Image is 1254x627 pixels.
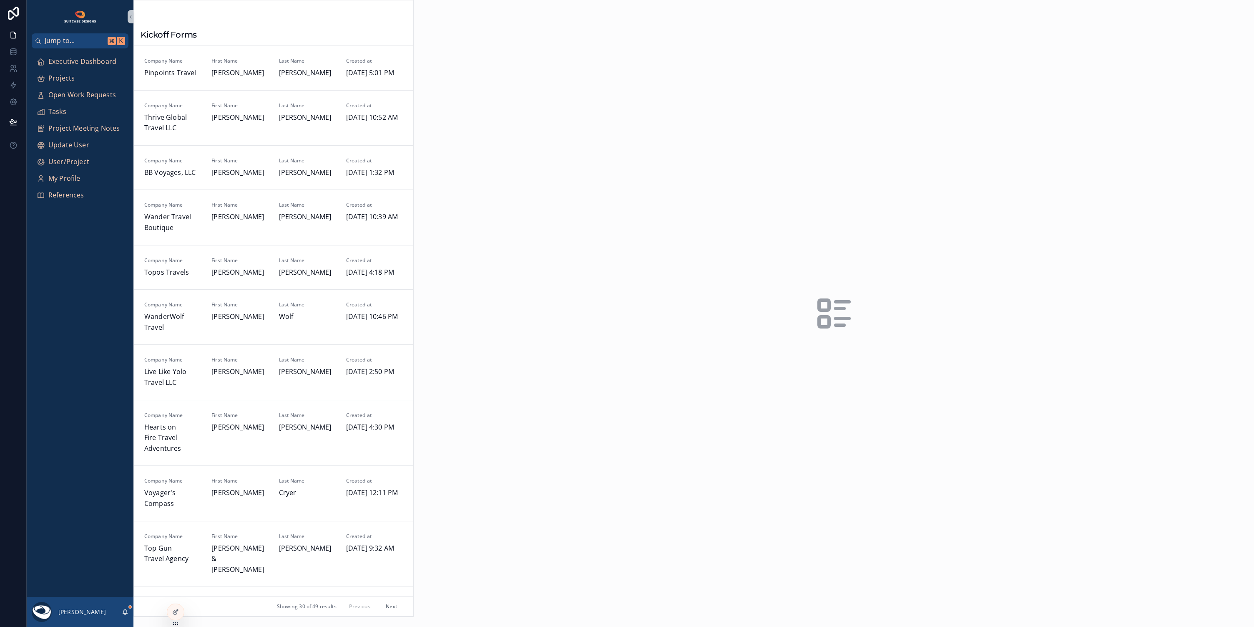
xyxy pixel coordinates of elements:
span: Company Name [144,533,201,540]
span: Last Name [279,301,336,308]
span: [DATE] 9:32 AM [346,543,403,554]
span: Created at [346,58,403,64]
span: Wander Travel Boutique [144,212,201,233]
span: Open Work Requests [48,90,116,101]
span: Update User [48,140,89,151]
span: Top Gun Travel Agency [144,543,201,564]
span: [PERSON_NAME] [211,367,269,377]
span: [DATE] 2:50 PM [346,367,403,377]
span: Company Name [144,257,201,264]
a: Company NamePinpoints TravelFirst Name[PERSON_NAME]Last Name[PERSON_NAME]Created at[DATE] 5:01 PM [134,46,413,90]
span: Created at [346,412,403,419]
span: Last Name [279,533,336,540]
span: [PERSON_NAME] [211,267,269,278]
span: Hearts on Fire Travel Adventures [144,422,201,454]
a: Company NameVoyager's CompassFirst Name[PERSON_NAME]Last NameCryerCreated at[DATE] 12:11 PM [134,465,413,521]
span: Company Name [144,58,201,64]
span: Created at [346,533,403,540]
a: Company NameWanderWolf TravelFirst Name[PERSON_NAME]Last NameWolfCreated at[DATE] 10:46 PM [134,289,413,344]
span: Last Name [279,257,336,264]
span: Project Meeting Notes [48,123,120,134]
span: Pinpoints Travel [144,68,201,78]
span: [DATE] 10:52 AM [346,112,403,123]
span: Last Name [279,58,336,64]
span: Created at [346,478,403,484]
a: Company NameWander Travel BoutiqueFirst Name[PERSON_NAME]Last Name[PERSON_NAME]Created at[DATE] 1... [134,190,413,245]
span: First Name [211,412,269,419]
span: Created at [346,257,403,264]
span: Cryer [279,488,336,498]
span: Jump to... [45,35,104,46]
a: Project Meeting Notes [32,121,128,136]
span: [PERSON_NAME] [211,422,269,433]
span: [PERSON_NAME] [279,422,336,433]
span: Company Name [144,202,201,208]
span: My Profile [48,173,80,184]
span: First Name [211,478,269,484]
span: References [48,190,84,201]
a: My Profile [32,171,128,186]
span: [PERSON_NAME] [211,488,269,498]
span: User/Project [48,157,89,167]
span: First Name [211,356,269,363]
p: [PERSON_NAME] [58,608,106,616]
span: First Name [211,102,269,109]
span: [PERSON_NAME] & [PERSON_NAME] [211,543,269,575]
span: [DATE] 5:01 PM [346,68,403,78]
span: [DATE] 10:39 AM [346,212,403,222]
span: BB Voyages, LLC [144,167,201,178]
div: scrollable content [27,48,133,214]
a: Executive Dashboard [32,54,128,69]
span: [DATE] 12:11 PM [346,488,403,498]
span: Projects [48,73,75,84]
span: [DATE] 10:46 PM [346,311,403,322]
a: User/Project [32,154,128,169]
span: First Name [211,58,269,64]
button: Jump to...K [32,33,128,48]
span: [PERSON_NAME] [211,112,269,123]
span: [PERSON_NAME] [279,543,336,554]
span: Showing 30 of 49 results [277,603,337,610]
h1: Kickoff Forms [141,29,197,40]
span: [PERSON_NAME] [211,212,269,222]
span: First Name [211,533,269,540]
span: Company Name [144,478,201,484]
span: Wolf [279,311,336,322]
span: [PERSON_NAME] [279,367,336,377]
img: App logo [63,10,97,23]
a: Projects [32,71,128,86]
span: First Name [211,157,269,164]
span: [PERSON_NAME] [279,212,336,222]
a: Open Work Requests [32,88,128,103]
span: [PERSON_NAME] [211,167,269,178]
a: Company NameThrive Global Travel LLCFirst Name[PERSON_NAME]Last Name[PERSON_NAME]Created at[DATE]... [134,90,413,145]
span: Executive Dashboard [48,56,116,67]
span: Created at [346,157,403,164]
a: Company NameTop Gun Travel AgencyFirst Name[PERSON_NAME] & [PERSON_NAME]Last Name[PERSON_NAME]Cre... [134,521,413,587]
span: Last Name [279,102,336,109]
a: Update User [32,138,128,153]
span: First Name [211,202,269,208]
a: Company NameLive Like Yolo Travel LLCFirst Name[PERSON_NAME]Last Name[PERSON_NAME]Created at[DATE... [134,344,413,399]
span: Last Name [279,202,336,208]
span: Company Name [144,102,201,109]
span: [PERSON_NAME] [211,311,269,322]
span: Last Name [279,412,336,419]
span: Topos Travels [144,267,201,278]
span: First Name [211,301,269,308]
span: Created at [346,356,403,363]
span: Thrive Global Travel LLC [144,112,201,134]
span: [PERSON_NAME] [279,167,336,178]
a: Tasks [32,104,128,119]
a: Company NameBB Voyages, LLCFirst Name[PERSON_NAME]Last Name[PERSON_NAME]Created at[DATE] 1:32 PM [134,145,413,190]
span: Company Name [144,356,201,363]
span: [PERSON_NAME] [279,267,336,278]
span: [PERSON_NAME] [279,112,336,123]
a: Company NameTopos TravelsFirst Name[PERSON_NAME]Last Name[PERSON_NAME]Created at[DATE] 4:18 PM [134,245,413,290]
span: [PERSON_NAME] [211,68,269,78]
a: References [32,188,128,203]
span: Last Name [279,478,336,484]
span: WanderWolf Travel [144,311,201,333]
span: Created at [346,202,403,208]
span: Last Name [279,356,336,363]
